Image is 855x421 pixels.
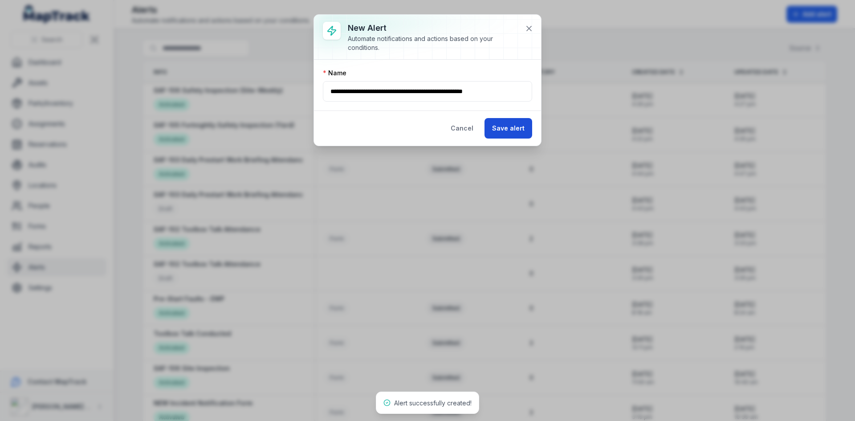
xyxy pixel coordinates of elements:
[443,118,481,139] button: Cancel
[348,34,518,52] div: Automate notifications and actions based on your conditions.
[348,22,518,34] h3: New alert
[394,399,472,407] span: Alert successfully created!
[484,118,532,139] button: Save alert
[323,69,346,78] label: Name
